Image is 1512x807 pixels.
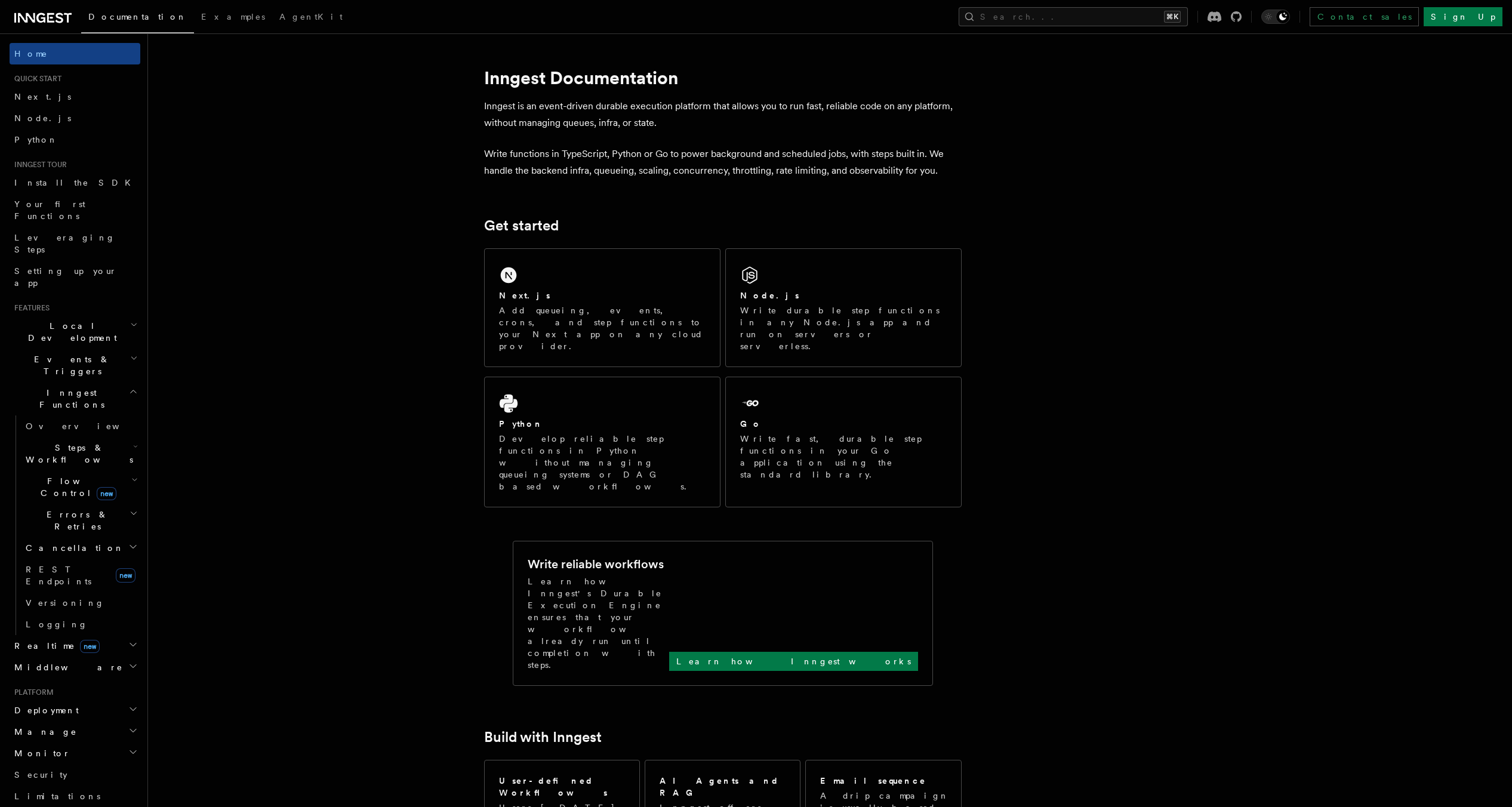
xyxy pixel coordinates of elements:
p: Write functions in TypeScript, Python or Go to power background and scheduled jobs, with steps bu... [484,146,962,179]
a: Node.jsWrite durable step functions in any Node.js app and run on servers or serverless. [725,248,962,367]
h2: Write reliable workflows [528,556,664,572]
a: GoWrite fast, durable step functions in your Go application using the standard library. [725,377,962,507]
button: Middleware [10,657,140,678]
span: new [97,487,116,500]
span: Next.js [14,92,71,101]
a: Node.js [10,107,140,129]
button: Toggle dark mode [1261,10,1290,24]
div: Inngest Functions [10,415,140,635]
span: Manage [10,726,77,738]
p: Develop reliable step functions in Python without managing queueing systems or DAG based workflows. [499,433,706,492]
a: Examples [194,4,272,32]
a: REST Endpointsnew [21,559,140,592]
a: Leveraging Steps [10,227,140,260]
span: REST Endpoints [26,565,91,586]
a: Python [10,129,140,150]
kbd: ⌘K [1164,11,1181,23]
span: Setting up your app [14,266,117,288]
span: Monitor [10,747,70,759]
a: Build with Inngest [484,729,602,746]
a: Sign Up [1424,7,1502,26]
a: Limitations [10,786,140,807]
a: Versioning [21,592,140,614]
a: Install the SDK [10,172,140,193]
span: Install the SDK [14,178,138,187]
a: Next.jsAdd queueing, events, crons, and step functions to your Next app on any cloud provider. [484,248,720,367]
span: Overview [26,421,149,431]
p: Learn how Inngest's Durable Execution Engine ensures that your workflow already run until complet... [528,575,669,671]
p: Add queueing, events, crons, and step functions to your Next app on any cloud provider. [499,304,706,352]
a: Contact sales [1310,7,1419,26]
a: Documentation [81,4,194,33]
button: Deployment [10,700,140,721]
span: Home [14,48,48,60]
h2: Go [740,418,762,430]
h2: Email sequence [820,775,926,787]
p: Learn how Inngest works [676,655,911,667]
p: Write fast, durable step functions in your Go application using the standard library. [740,433,947,480]
button: Realtimenew [10,635,140,657]
span: Flow Control [21,475,131,499]
a: Overview [21,415,140,437]
p: Write durable step functions in any Node.js app and run on servers or serverless. [740,304,947,352]
span: Security [14,770,67,780]
span: Documentation [88,12,187,21]
span: Limitations [14,791,100,801]
button: Monitor [10,743,140,764]
h2: AI Agents and RAG [660,775,787,799]
span: Examples [201,12,265,21]
span: Logging [26,620,88,629]
a: Setting up your app [10,260,140,294]
h1: Inngest Documentation [484,67,962,88]
span: Platform [10,688,54,697]
span: Python [14,135,58,144]
span: Steps & Workflows [21,442,133,466]
button: Cancellation [21,537,140,559]
span: Cancellation [21,542,124,554]
a: AgentKit [272,4,350,32]
span: Inngest Functions [10,387,129,411]
span: new [80,640,100,653]
button: Search...⌘K [959,7,1188,26]
button: Local Development [10,315,140,349]
a: PythonDevelop reliable step functions in Python without managing queueing systems or DAG based wo... [484,377,720,507]
span: Errors & Retries [21,509,130,532]
span: Your first Functions [14,199,85,221]
h2: User-defined Workflows [499,775,625,799]
h2: Next.js [499,289,550,301]
span: Deployment [10,704,79,716]
button: Manage [10,721,140,743]
span: AgentKit [279,12,343,21]
p: Inngest is an event-driven durable execution platform that allows you to run fast, reliable code ... [484,98,962,131]
span: Leveraging Steps [14,233,115,254]
h2: Python [499,418,543,430]
button: Flow Controlnew [21,470,140,504]
h2: Node.js [740,289,799,301]
a: Next.js [10,86,140,107]
a: Your first Functions [10,193,140,227]
span: Events & Triggers [10,353,130,377]
span: Versioning [26,598,104,608]
a: Get started [484,217,559,234]
span: Realtime [10,640,100,652]
span: Node.js [14,113,71,123]
span: Local Development [10,320,130,344]
span: Inngest tour [10,160,67,170]
span: Middleware [10,661,123,673]
span: new [116,568,136,583]
span: Quick start [10,74,61,84]
a: Learn how Inngest works [669,652,918,671]
button: Steps & Workflows [21,437,140,470]
span: Features [10,303,50,313]
a: Home [10,43,140,64]
button: Events & Triggers [10,349,140,382]
button: Inngest Functions [10,382,140,415]
a: Logging [21,614,140,635]
a: Security [10,764,140,786]
button: Errors & Retries [21,504,140,537]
